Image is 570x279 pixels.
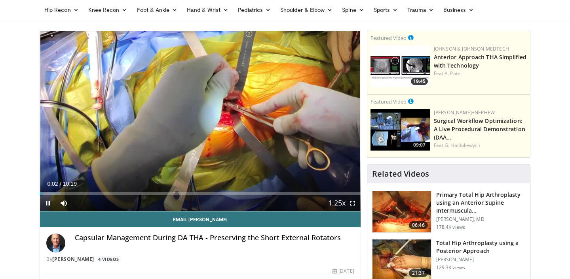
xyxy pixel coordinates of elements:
[132,2,182,18] a: Foot & Ankle
[434,45,509,52] a: Johnson & Johnson MedTech
[434,117,525,141] a: Surgical Workflow Optimization: A Live Procedural Demonstration (DAA…
[370,109,430,151] img: bcfc90b5-8c69-4b20-afee-af4c0acaf118.150x105_q85_crop-smart_upscale.jpg
[56,195,72,211] button: Mute
[372,191,525,233] a: 06:46 Primary Total Hip Arthroplasty using an Anterior Supine Intermuscula… [PERSON_NAME], MD 178...
[370,45,430,87] img: 06bb1c17-1231-4454-8f12-6191b0b3b81a.150x105_q85_crop-smart_upscale.jpg
[445,142,480,149] a: G. Haidukewych
[40,192,361,195] div: Progress Bar
[409,221,428,229] span: 06:46
[329,195,345,211] button: Playback Rate
[182,2,233,18] a: Hand & Wrist
[370,109,430,151] a: 09:07
[84,2,132,18] a: Knee Recon
[372,169,429,179] h4: Related Videos
[436,256,525,263] p: [PERSON_NAME]
[75,234,354,242] h4: Capsular Management During DA THA - Preserving the Short External Rotators
[275,2,337,18] a: Shoulder & Elbow
[345,195,361,211] button: Fullscreen
[332,268,354,275] div: [DATE]
[439,2,479,18] a: Business
[436,191,525,215] h3: Primary Total Hip Arthroplasty using an Anterior Supine Intermuscula…
[46,234,65,253] img: Avatar
[40,195,56,211] button: Pause
[233,2,275,18] a: Pediatrics
[411,78,428,85] span: 19:45
[95,256,122,262] a: 4 Videos
[370,98,407,105] small: Featured Video
[337,2,369,18] a: Spine
[403,2,439,18] a: Trauma
[46,256,354,263] div: By
[445,70,462,77] a: A. Patel
[40,2,84,18] a: Hip Recon
[40,31,361,211] video-js: Video Player
[436,239,525,255] h3: Total Hip Arthroplasty using a Posterior Approach
[434,70,527,77] div: Feat.
[434,109,495,116] a: [PERSON_NAME]+Nephew
[369,2,403,18] a: Sports
[370,45,430,87] a: 19:45
[60,181,61,187] span: /
[47,181,58,187] span: 0:02
[63,181,77,187] span: 10:19
[52,256,94,262] a: [PERSON_NAME]
[411,141,428,149] span: 09:07
[436,224,465,230] p: 178.4K views
[409,269,428,277] span: 21:37
[372,191,431,232] img: 263423_3.png.150x105_q85_crop-smart_upscale.jpg
[40,211,361,227] a: Email [PERSON_NAME]
[436,216,525,222] p: [PERSON_NAME], MD
[370,34,407,41] small: Featured Video
[436,264,465,271] p: 129.3K views
[434,53,526,69] a: Anterior Approach THA Simplified with Technology
[434,142,527,149] div: Feat.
